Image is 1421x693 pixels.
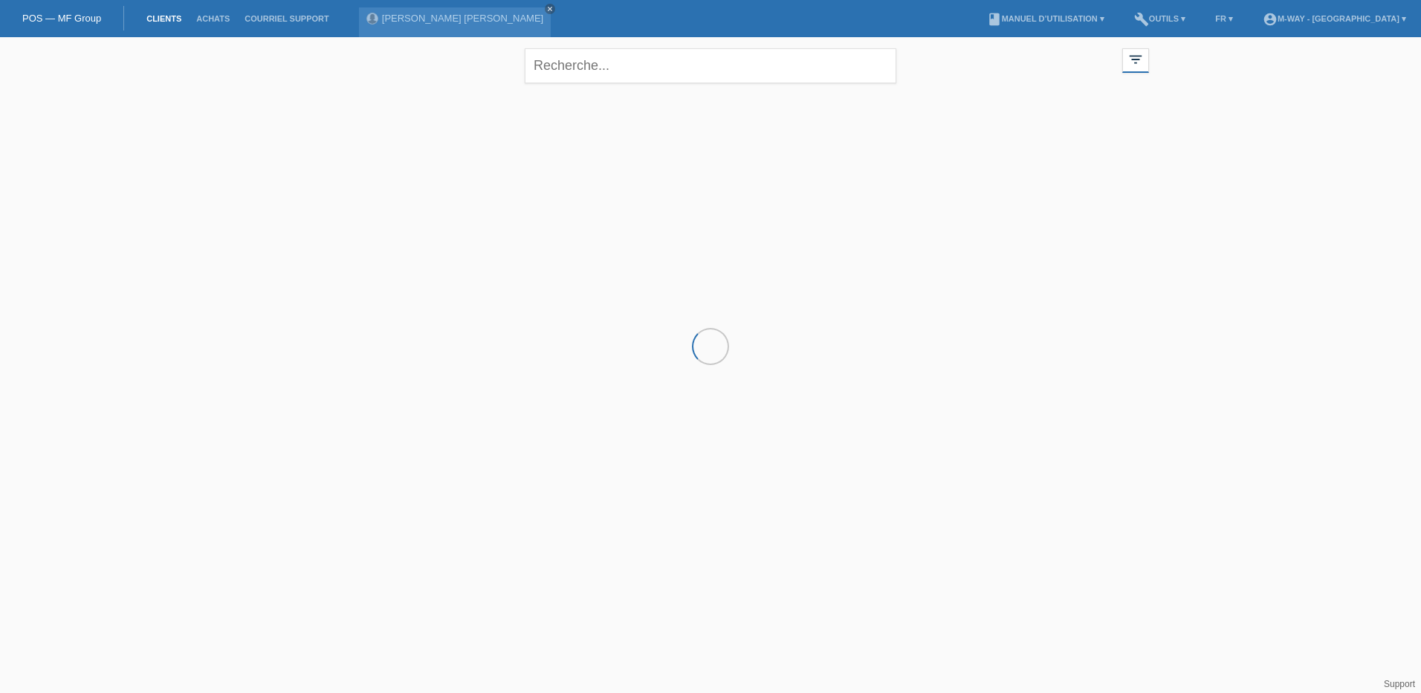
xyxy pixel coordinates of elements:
[545,4,555,14] a: close
[22,13,101,24] a: POS — MF Group
[987,12,1002,27] i: book
[1255,14,1414,23] a: account_circlem-way - [GEOGRAPHIC_DATA] ▾
[139,14,189,23] a: Clients
[980,14,1112,23] a: bookManuel d’utilisation ▾
[237,14,336,23] a: Courriel Support
[1127,14,1193,23] a: buildOutils ▾
[525,48,896,83] input: Recherche...
[1384,679,1415,689] a: Support
[1263,12,1278,27] i: account_circle
[546,5,554,13] i: close
[1208,14,1240,23] a: FR ▾
[189,14,237,23] a: Achats
[382,13,543,24] a: [PERSON_NAME] [PERSON_NAME]
[1134,12,1149,27] i: build
[1127,51,1144,68] i: filter_list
